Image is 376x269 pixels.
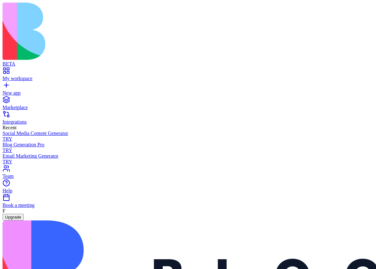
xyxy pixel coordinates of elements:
div: New app [3,90,373,96]
div: Email Marketing Generator [3,153,373,159]
div: TRY [3,148,373,153]
span: Recent [3,125,16,130]
div: Social Media Content Generator [3,131,373,136]
div: BETA [3,61,373,67]
a: New app [3,85,373,96]
span: F [3,208,5,213]
a: Blog Generation ProTRY [3,142,373,153]
a: Book a meeting [3,197,373,208]
a: Upgrade [3,214,24,219]
div: TRY [3,136,373,142]
a: Team [3,168,373,179]
div: TRY [3,159,373,165]
div: Marketplace [3,105,373,110]
a: Marketplace [3,99,373,110]
a: BETA [3,56,373,67]
div: My workspace [3,76,373,81]
a: Email Marketing GeneratorTRY [3,153,373,165]
div: Integrations [3,119,373,125]
div: Book a meeting [3,202,373,208]
a: Social Media Content GeneratorTRY [3,131,373,142]
div: Blog Generation Pro [3,142,373,148]
a: My workspace [3,70,373,81]
img: logo [3,3,257,60]
a: Help [3,182,373,194]
div: Help [3,188,373,194]
div: Team [3,173,373,179]
button: Upgrade [3,214,24,220]
a: Integrations [3,114,373,125]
